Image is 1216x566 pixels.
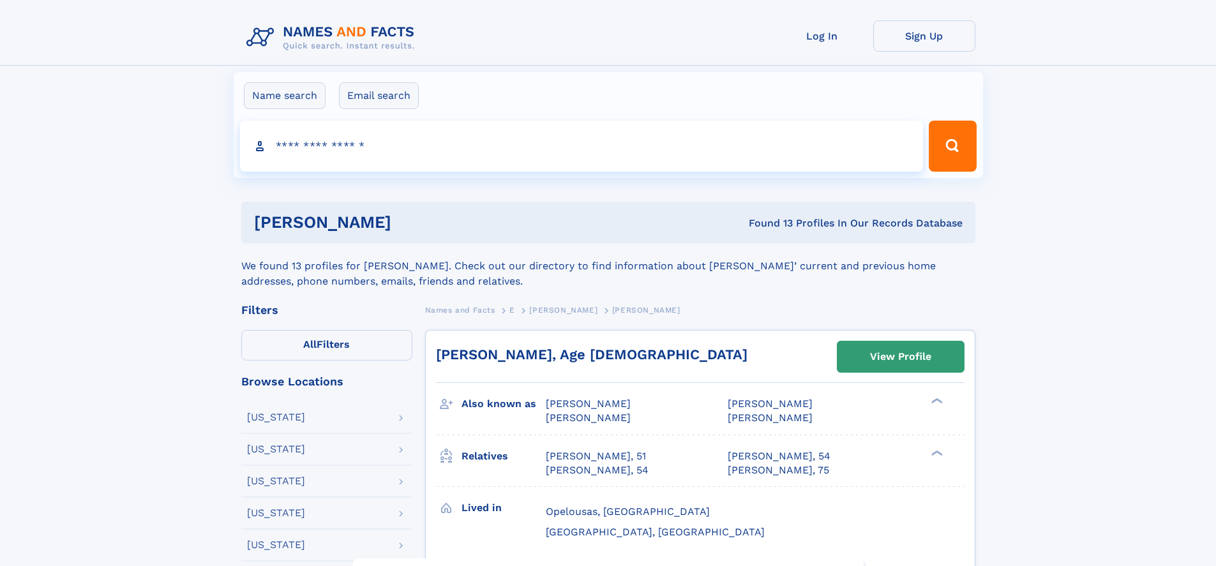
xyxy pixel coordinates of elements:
[873,20,975,52] a: Sign Up
[241,243,975,289] div: We found 13 profiles for [PERSON_NAME]. Check out our directory to find information about [PERSON...
[728,398,813,410] span: [PERSON_NAME]
[870,342,931,371] div: View Profile
[240,121,924,172] input: search input
[247,508,305,518] div: [US_STATE]
[928,449,943,457] div: ❯
[241,20,425,55] img: Logo Names and Facts
[546,463,649,477] a: [PERSON_NAME], 54
[546,412,631,424] span: [PERSON_NAME]
[462,445,546,467] h3: Relatives
[546,526,765,538] span: [GEOGRAPHIC_DATA], [GEOGRAPHIC_DATA]
[247,476,305,486] div: [US_STATE]
[570,216,963,230] div: Found 13 Profiles In Our Records Database
[771,20,873,52] a: Log In
[728,449,830,463] a: [PERSON_NAME], 54
[509,302,515,318] a: E
[436,346,747,362] a: [PERSON_NAME], Age [DEMOGRAPHIC_DATA]
[509,306,515,315] span: E
[339,82,419,109] label: Email search
[244,82,326,109] label: Name search
[728,463,829,477] a: [PERSON_NAME], 75
[546,505,710,518] span: Opelousas, [GEOGRAPHIC_DATA]
[247,540,305,550] div: [US_STATE]
[928,397,943,405] div: ❯
[241,330,412,361] label: Filters
[529,302,597,318] a: [PERSON_NAME]
[241,304,412,316] div: Filters
[247,412,305,422] div: [US_STATE]
[425,302,495,318] a: Names and Facts
[462,497,546,519] h3: Lived in
[728,412,813,424] span: [PERSON_NAME]
[612,306,680,315] span: [PERSON_NAME]
[929,121,976,172] button: Search Button
[546,449,646,463] a: [PERSON_NAME], 51
[247,444,305,454] div: [US_STATE]
[303,338,317,350] span: All
[241,376,412,387] div: Browse Locations
[462,393,546,415] h3: Also known as
[529,306,597,315] span: [PERSON_NAME]
[254,214,570,230] h1: [PERSON_NAME]
[546,398,631,410] span: [PERSON_NAME]
[837,341,964,372] a: View Profile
